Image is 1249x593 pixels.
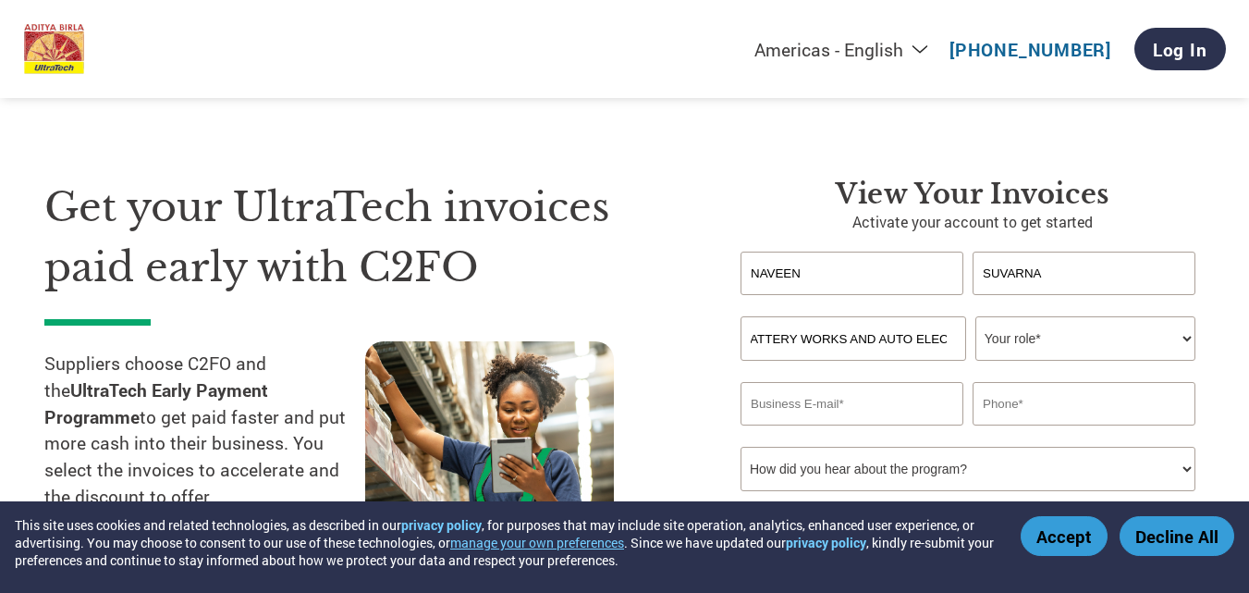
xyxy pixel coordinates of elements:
[15,516,994,569] div: This site uses cookies and related technologies, as described in our , for purposes that may incl...
[741,297,963,309] div: Invalid first name or first name is too long
[741,363,1195,375] div: Invalid company name or company name is too long
[741,211,1205,233] p: Activate your account to get started
[1021,516,1108,556] button: Accept
[741,178,1205,211] h3: View your invoices
[24,24,85,75] img: UltraTech
[365,341,614,524] img: supply chain worker
[786,534,866,551] a: privacy policy
[973,382,1195,426] input: Phone*
[1120,516,1234,556] button: Decline All
[973,297,1195,309] div: Invalid last name or last name is too long
[975,316,1195,361] select: Title/Role
[741,382,963,426] input: Invalid Email format
[450,534,624,551] button: manage your own preferences
[401,516,482,534] a: privacy policy
[741,252,963,295] input: First Name*
[1134,28,1226,70] a: Log In
[973,427,1195,439] div: Inavlid Phone Number
[741,316,966,361] input: Your company name*
[44,178,685,297] h1: Get your UltraTech invoices paid early with C2FO
[741,427,963,439] div: Inavlid Email Address
[973,252,1195,295] input: Last Name*
[44,378,268,428] strong: UltraTech Early Payment Programme
[949,38,1111,61] a: [PHONE_NUMBER]
[44,351,365,511] p: Suppliers choose C2FO and the to get paid faster and put more cash into their business. You selec...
